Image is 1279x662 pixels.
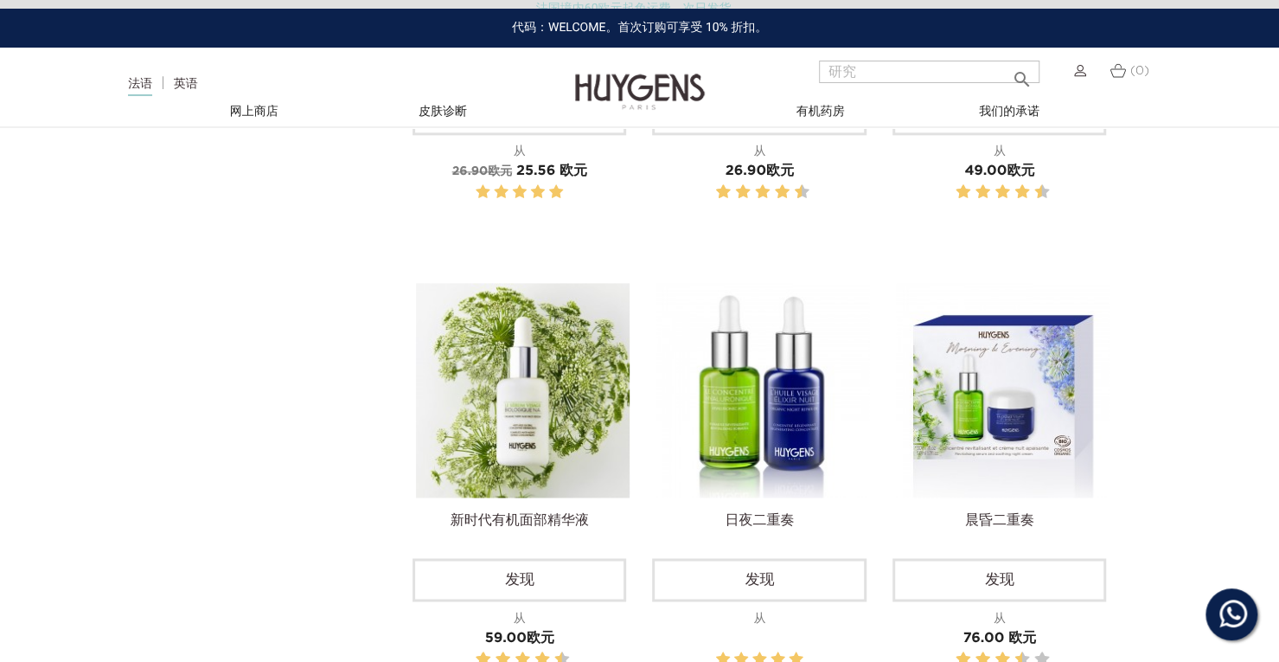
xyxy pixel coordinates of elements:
[513,182,527,203] label: 3
[719,182,727,203] label: 2
[725,514,794,528] a: 日夜二重奏
[979,182,988,203] label: 4
[726,164,794,178] font: 26.90欧元
[745,573,774,588] font: 发现
[128,78,152,96] a: 法语
[962,631,1036,645] font: 76.00 欧元
[230,106,278,118] font: 网上商店
[751,182,754,203] label: 5
[994,612,1006,624] font: 从
[652,558,866,601] a: 发现
[174,78,198,90] a: 英语
[451,514,589,528] a: 新时代有机面部精华液
[819,61,1039,83] input: 研究
[896,283,1110,497] img: 晨昏二重奏
[797,182,806,203] label: 10
[713,182,715,203] label: 1
[998,182,1007,203] label: 6
[161,77,165,91] font: |
[992,182,994,203] label: 5
[778,182,787,203] label: 8
[485,631,554,645] font: 59.00欧元
[128,78,152,90] font: 法语
[979,106,1039,118] font: 我们的承诺
[531,182,545,203] label: 4
[412,558,626,601] a: 发现
[1012,69,1033,90] font: 
[419,106,467,118] font: 皮肤诊断
[923,103,1096,121] a: 我们的承诺
[964,164,1034,178] font: 49.00欧元
[1018,182,1026,203] label: 8
[791,182,794,203] label: 9
[965,514,1034,528] a: 晨昏二重奏
[494,182,508,203] label: 2
[514,612,526,624] font: 从
[753,145,765,157] font: 从
[575,46,705,112] img: 惠更斯
[796,106,845,118] font: 有机药房
[758,182,767,203] label: 6
[416,283,630,497] img: 新时代有机面部精华液
[356,103,529,121] a: 皮肤诊断
[1038,182,1046,203] label: 10
[985,573,1014,588] font: 发现
[972,182,975,203] label: 3
[1007,55,1038,79] button: 
[994,145,1006,157] font: 从
[549,182,563,203] label: 5
[739,182,747,203] label: 4
[753,612,765,624] font: 从
[952,182,955,203] label: 1
[536,2,744,16] font: 法国境内60欧元起免运费。次日发货。
[476,182,489,203] label: 1
[959,182,968,203] label: 2
[1031,182,1033,203] label: 9
[734,103,907,121] a: 有机药房
[514,145,526,157] font: 从
[1130,65,1149,77] font: (0)
[892,558,1106,601] a: 发现
[168,103,341,121] a: 网上商店
[732,182,734,203] label: 3
[505,573,534,588] font: 发现
[452,165,512,177] font: 26.90欧元
[1012,182,1014,203] label: 7
[512,21,767,35] font: 代码：WELCOME。首次订购可享受 10% 折扣。
[771,182,774,203] label: 7
[516,164,587,178] font: 25.56 欧元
